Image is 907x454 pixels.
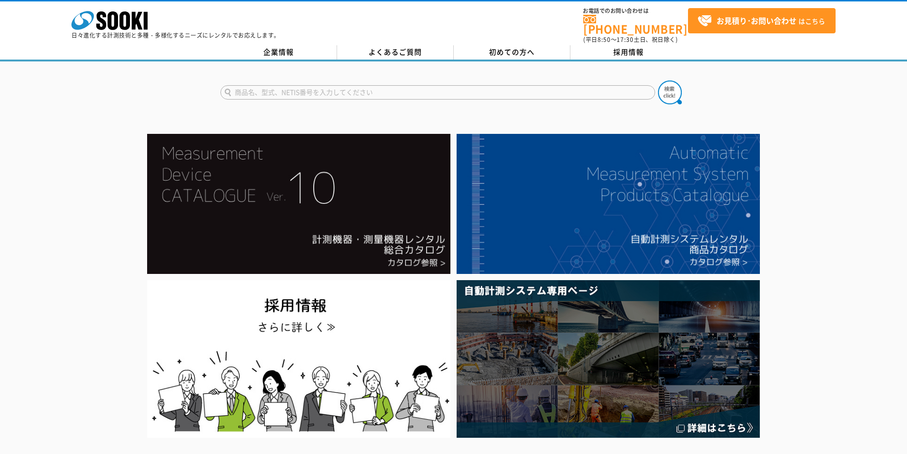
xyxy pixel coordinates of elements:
[147,280,450,438] img: SOOKI recruit
[598,35,611,44] span: 8:50
[698,14,825,28] span: はこちら
[658,81,682,104] img: btn_search.png
[457,280,760,438] img: 自動計測システム専用ページ
[688,8,836,33] a: お見積り･お問い合わせはこちら
[220,45,337,60] a: 企業情報
[570,45,687,60] a: 採用情報
[583,8,688,14] span: お電話でのお問い合わせは
[617,35,634,44] span: 17:30
[220,85,655,100] input: 商品名、型式、NETIS番号を入力してください
[489,47,535,57] span: 初めての方へ
[71,32,280,38] p: 日々進化する計測技術と多種・多様化するニーズにレンタルでお応えします。
[717,15,797,26] strong: お見積り･お問い合わせ
[337,45,454,60] a: よくあるご質問
[454,45,570,60] a: 初めての方へ
[457,134,760,274] img: 自動計測システムカタログ
[147,134,450,274] img: Catalog Ver10
[583,15,688,34] a: [PHONE_NUMBER]
[583,35,678,44] span: (平日 ～ 土日、祝日除く)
